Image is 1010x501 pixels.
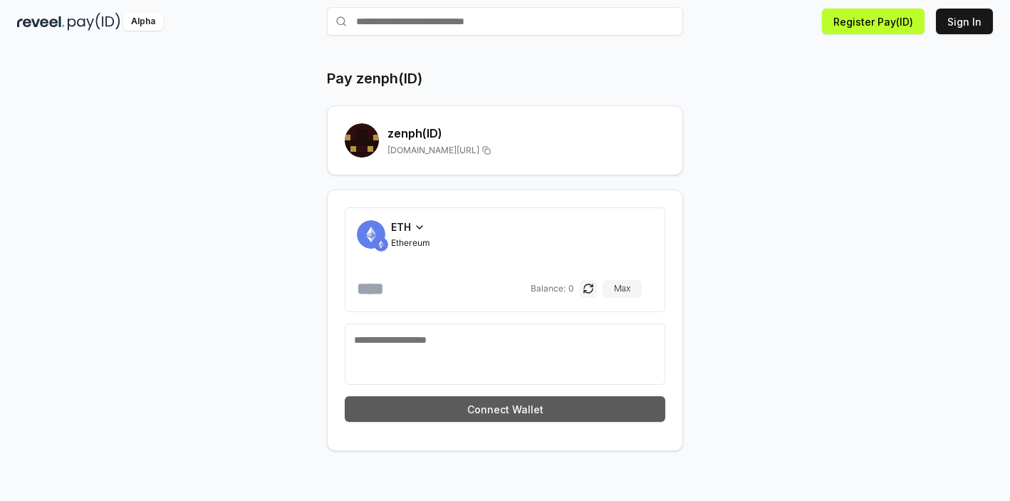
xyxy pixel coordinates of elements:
[568,283,574,294] span: 0
[345,396,665,422] button: Connect Wallet
[936,9,993,34] button: Sign In
[123,13,163,31] div: Alpha
[391,219,411,234] span: ETH
[17,13,65,31] img: reveel_dark
[374,237,388,252] img: ETH.svg
[391,237,430,249] span: Ethereum
[387,145,479,156] span: [DOMAIN_NAME][URL]
[531,283,566,294] span: Balance:
[603,280,642,297] button: Max
[387,125,665,142] h2: zenph (ID)
[327,68,422,88] h1: Pay zenph(ID)
[68,13,120,31] img: pay_id
[822,9,925,34] button: Register Pay(ID)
